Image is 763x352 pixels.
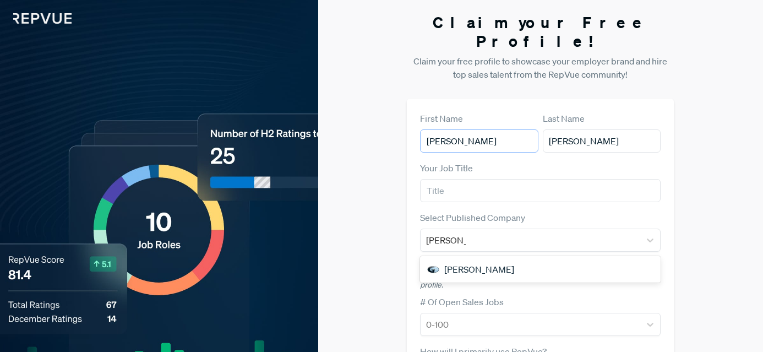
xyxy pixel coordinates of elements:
label: Your Job Title [420,161,473,175]
input: First Name [420,129,538,153]
label: Select Published Company [420,211,525,224]
p: Claim your free profile to showcase your employer brand and hire top sales talent from the RepVue... [407,55,674,81]
img: Gallagher [427,263,440,276]
label: Last Name [543,112,585,125]
input: Last Name [543,129,661,153]
h3: Claim your Free Profile! [407,13,674,50]
label: # Of Open Sales Jobs [420,295,504,308]
div: [PERSON_NAME] [420,258,661,280]
label: First Name [420,112,463,125]
input: Title [420,179,661,202]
